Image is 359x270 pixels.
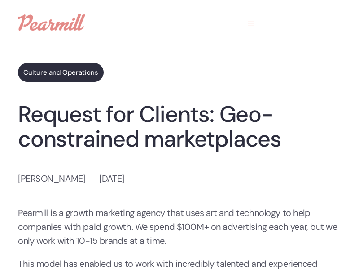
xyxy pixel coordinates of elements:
a: Culture and Operations [18,63,104,82]
p: [DATE] [99,172,124,186]
h1: Request for Clients: Geo-constrained marketplaces [18,102,341,152]
p: Pearmill is a growth marketing agency that uses art and technology to help companies with paid gr... [18,206,341,248]
div: menu [238,10,265,37]
p: [PERSON_NAME] [18,172,85,186]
